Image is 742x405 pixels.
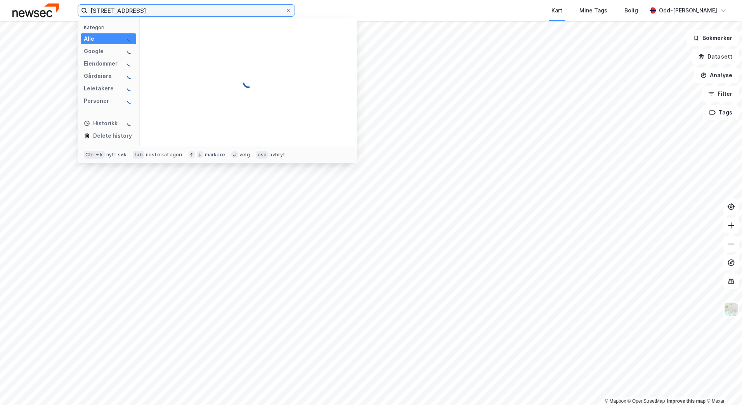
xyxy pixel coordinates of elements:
div: Ctrl + k [84,151,105,159]
div: Alle [84,34,94,43]
div: Odd-[PERSON_NAME] [659,6,717,15]
div: Delete history [93,131,132,140]
div: markere [205,152,225,158]
div: Gårdeiere [84,71,112,81]
button: Tags [703,105,739,120]
img: spinner.a6d8c91a73a9ac5275cf975e30b51cfb.svg [127,48,133,54]
div: Kontrollprogram for chat [703,368,742,405]
img: spinner.a6d8c91a73a9ac5275cf975e30b51cfb.svg [127,61,133,67]
img: spinner.a6d8c91a73a9ac5275cf975e30b51cfb.svg [127,36,133,42]
iframe: Chat Widget [703,368,742,405]
div: nytt søk [106,152,127,158]
div: velg [239,152,250,158]
div: Kart [551,6,562,15]
button: Filter [702,86,739,102]
div: Historikk [84,119,118,128]
img: spinner.a6d8c91a73a9ac5275cf975e30b51cfb.svg [127,73,133,79]
img: spinner.a6d8c91a73a9ac5275cf975e30b51cfb.svg [127,120,133,126]
button: Datasett [692,49,739,64]
a: OpenStreetMap [628,398,665,404]
img: spinner.a6d8c91a73a9ac5275cf975e30b51cfb.svg [127,98,133,104]
input: Søk på adresse, matrikkel, gårdeiere, leietakere eller personer [87,5,285,16]
div: Google [84,47,104,56]
button: Bokmerker [687,30,739,46]
div: Bolig [624,6,638,15]
div: Kategori [84,24,136,30]
a: Improve this map [667,398,706,404]
div: esc [256,151,268,159]
div: avbryt [269,152,285,158]
div: Leietakere [84,84,114,93]
a: Mapbox [605,398,626,404]
img: newsec-logo.f6e21ccffca1b3a03d2d.png [12,3,59,17]
img: Z [724,302,739,317]
div: tab [133,151,144,159]
div: Eiendommer [84,59,118,68]
div: Personer [84,96,109,106]
div: Mine Tags [579,6,607,15]
img: spinner.a6d8c91a73a9ac5275cf975e30b51cfb.svg [242,76,255,88]
button: Analyse [694,67,739,83]
img: spinner.a6d8c91a73a9ac5275cf975e30b51cfb.svg [127,85,133,92]
div: neste kategori [146,152,182,158]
